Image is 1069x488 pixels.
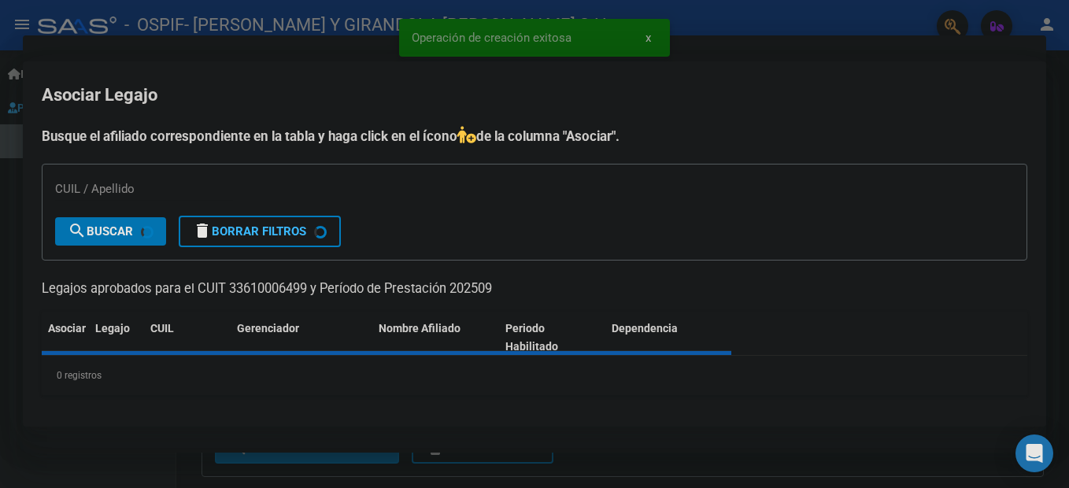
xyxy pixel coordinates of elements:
datatable-header-cell: Asociar [42,312,89,364]
p: Legajos aprobados para el CUIT 33610006499 y Período de Prestación 202509 [42,279,1027,299]
datatable-header-cell: Periodo Habilitado [499,312,605,364]
datatable-header-cell: Gerenciador [231,312,372,364]
h4: Busque el afiliado correspondiente en la tabla y haga click en el ícono de la columna "Asociar". [42,126,1027,146]
datatable-header-cell: Nombre Afiliado [372,312,499,364]
div: Open Intercom Messenger [1015,434,1053,472]
span: Dependencia [612,322,678,335]
h2: Asociar Legajo [42,80,1027,110]
span: Borrar Filtros [193,224,306,238]
mat-icon: delete [193,221,212,240]
span: CUIL [150,322,174,335]
span: Buscar [68,224,133,238]
span: Nombre Afiliado [379,322,461,335]
datatable-header-cell: CUIL [144,312,231,364]
span: Gerenciador [237,322,299,335]
button: Borrar Filtros [179,216,341,247]
datatable-header-cell: Dependencia [605,312,732,364]
button: Buscar [55,217,166,246]
span: Periodo Habilitado [505,322,558,353]
span: Asociar [48,322,86,335]
div: 0 registros [42,356,1027,395]
span: Legajo [95,322,130,335]
datatable-header-cell: Legajo [89,312,144,364]
mat-icon: search [68,221,87,240]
